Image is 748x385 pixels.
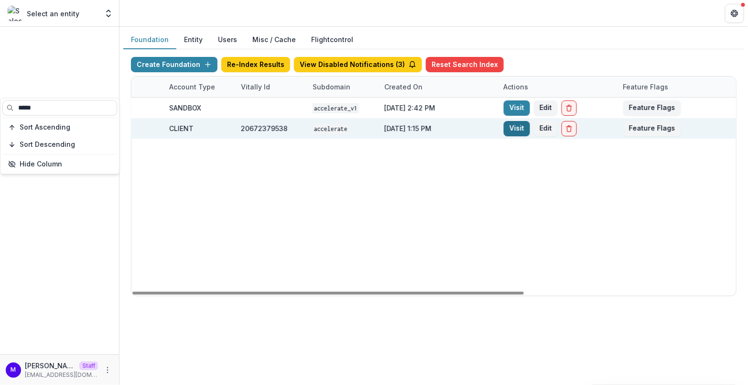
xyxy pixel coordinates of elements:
p: [EMAIL_ADDRESS][DOMAIN_NAME] [25,371,98,379]
div: Vitally Id [235,77,307,97]
div: [DATE] 2:42 PM [379,98,498,118]
button: Sort Ascending [2,120,117,135]
div: Subdomain [307,77,379,97]
div: Account Type [163,82,221,92]
button: Feature Flags [623,100,681,116]
button: Hide Column [2,156,117,172]
a: Visit [504,121,530,136]
a: Visit [504,100,530,116]
div: SANDBOX [169,103,201,113]
button: Entity [176,31,210,49]
div: Actions [498,77,618,97]
button: Sort Descending [2,137,117,152]
div: Actions [498,82,534,92]
div: Feature Flags [618,82,674,92]
code: accelerate_v1 [313,103,359,113]
button: Create Foundation [131,57,217,72]
p: Select an entity [27,9,79,19]
div: Feature Flags [618,77,737,97]
button: Misc / Cache [245,31,304,49]
button: Reset Search Index [426,57,504,72]
button: Delete Foundation [562,100,577,116]
span: Sort Ascending [20,123,70,132]
p: [PERSON_NAME] [25,361,76,371]
div: Maddie [11,367,16,373]
div: Vitally Id [235,82,276,92]
span: Sort Descending [20,141,75,149]
div: Created on [379,77,498,97]
button: Edit [534,121,558,136]
img: Select an entity [8,6,23,21]
div: Created on [379,82,428,92]
button: Re-Index Results [221,57,290,72]
button: Open entity switcher [102,4,115,23]
button: Edit [534,100,558,116]
p: Staff [79,362,98,370]
a: Flightcontrol [311,34,353,44]
div: [DATE] 1:15 PM [379,118,498,139]
button: Feature Flags [623,121,681,136]
div: Subdomain [307,82,356,92]
div: Account Type [163,77,235,97]
button: Get Help [725,4,744,23]
div: 20672379538 [241,123,288,133]
button: Delete Foundation [562,121,577,136]
code: accelerate [313,124,349,134]
div: CLIENT [169,123,194,133]
button: Users [210,31,245,49]
button: Foundation [123,31,176,49]
button: More [102,364,113,376]
button: View Disabled Notifications (3) [294,57,422,72]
